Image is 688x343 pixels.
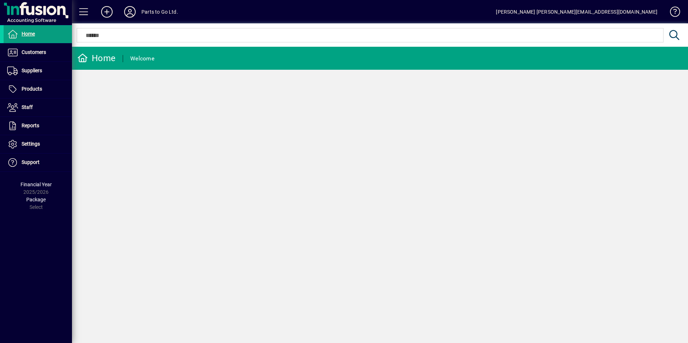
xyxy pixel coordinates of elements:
[4,99,72,116] a: Staff
[496,6,657,18] div: [PERSON_NAME] [PERSON_NAME][EMAIL_ADDRESS][DOMAIN_NAME]
[141,6,178,18] div: Parts to Go Ltd.
[22,31,35,37] span: Home
[118,5,141,18] button: Profile
[22,123,39,128] span: Reports
[22,159,40,165] span: Support
[665,1,679,25] a: Knowledge Base
[22,68,42,73] span: Suppliers
[4,135,72,153] a: Settings
[77,52,116,64] div: Home
[4,80,72,98] a: Products
[22,104,33,110] span: Staff
[22,86,42,92] span: Products
[95,5,118,18] button: Add
[130,53,154,64] div: Welcome
[22,141,40,147] span: Settings
[4,154,72,171] a: Support
[4,44,72,61] a: Customers
[4,117,72,135] a: Reports
[21,182,52,187] span: Financial Year
[26,197,46,202] span: Package
[4,62,72,80] a: Suppliers
[22,49,46,55] span: Customers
